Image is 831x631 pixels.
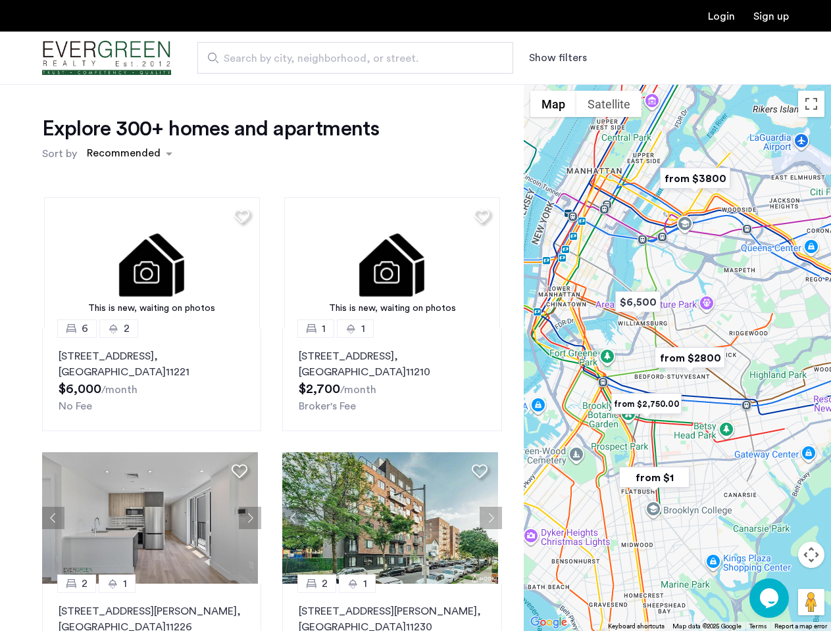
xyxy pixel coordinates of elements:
span: 1 [361,321,365,337]
a: 11[STREET_ADDRESS], [GEOGRAPHIC_DATA]11210Broker's Fee [282,329,501,431]
a: Registration [753,11,789,22]
span: $6,000 [59,383,101,396]
button: Next apartment [239,507,261,529]
img: 3.gif [284,197,500,329]
a: This is new, waiting on photos [44,197,260,329]
button: Previous apartment [42,507,64,529]
button: Previous apartment [282,507,305,529]
img: Google [527,614,570,631]
button: Map camera controls [798,542,824,568]
span: Map data ©2025 Google [672,623,742,630]
p: [STREET_ADDRESS] 11221 [59,348,245,380]
button: Drag Pegman onto the map to open Street View [798,589,824,615]
button: Show or hide filters [529,50,587,66]
div: from $2800 [649,343,730,373]
button: Show street map [530,91,576,117]
span: Search by city, neighborhood, or street. [224,51,476,66]
div: This is new, waiting on photos [51,302,253,315]
span: 1 [322,321,326,337]
span: Broker's Fee [299,401,356,411]
span: No Fee [59,401,92,411]
span: 1 [363,576,367,592]
img: 3_638313384672223653.jpeg [282,452,498,584]
a: 62[STREET_ADDRESS], [GEOGRAPHIC_DATA]11221No Fee [42,329,261,431]
a: Open this area in Google Maps (opens a new window) [527,614,570,631]
span: $2,700 [299,383,340,396]
div: from $2,750.00 [606,389,687,419]
span: 1 [123,576,127,592]
div: from $3800 [655,164,736,193]
sub: /month [340,385,376,395]
div: Recommended [85,145,161,164]
span: 2 [82,576,88,592]
input: Apartment Search [197,42,513,74]
div: from $1 [614,463,695,492]
button: Toggle fullscreen view [798,91,824,117]
a: Cazamio Logo [42,34,171,83]
button: Show satellite imagery [576,91,642,117]
h1: Explore 300+ homes and apartments [42,116,379,142]
span: 2 [124,321,130,337]
div: This is new, waiting on photos [291,302,493,315]
button: Keyboard shortcuts [608,622,665,631]
a: Login [708,11,735,22]
a: Terms (opens in new tab) [749,622,767,631]
img: 66a1adb6-6608-43dd-a245-dc7333f8b390_638824126198252652.jpeg [42,452,258,584]
img: 3.gif [44,197,260,329]
label: Sort by [42,146,77,162]
div: $6,500 [610,287,666,317]
iframe: chat widget [749,578,792,618]
p: [STREET_ADDRESS] 11210 [299,348,485,380]
span: 6 [82,321,88,337]
button: Next apartment [480,507,502,529]
img: logo [42,34,171,83]
span: 2 [322,576,328,592]
sub: /month [101,385,138,395]
ng-select: sort-apartment [80,142,179,166]
a: This is new, waiting on photos [284,197,500,329]
a: Report a map error [774,622,827,631]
